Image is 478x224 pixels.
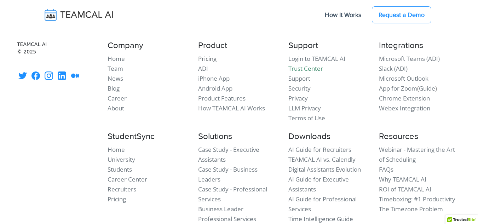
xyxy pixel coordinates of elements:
a: TEAMCAL AI vs. Calendly [288,155,356,163]
a: Microsoft Teams (ADI) [379,54,440,63]
a: AI Guide for Professional Services [288,195,357,213]
a: Pricing [198,54,217,63]
a: Support [288,74,310,82]
a: LLM Privacy [288,104,321,112]
a: Guide [419,84,435,92]
h4: StudentSync [108,132,190,142]
a: Chrome Extension [379,94,430,102]
h4: Downloads [288,132,370,142]
a: Home [108,54,125,63]
a: Career Center [108,175,147,183]
a: iPhone App [198,74,230,82]
a: How It Works [318,7,368,22]
a: Request a Demo [372,6,431,23]
a: Microsoft Outlook [379,74,428,82]
a: University [108,155,135,163]
a: Timeboxing: #1 Productivity [379,195,455,203]
a: Android App [198,84,232,92]
a: Privacy [288,94,308,102]
h4: Integrations [379,41,461,51]
a: Case Study - Professional Services [198,185,267,203]
a: Digital Assistants Evolution [288,165,361,173]
a: Security [288,84,311,92]
a: Terms of Use [288,114,325,122]
a: Home [108,145,125,154]
a: Webex Integration [379,104,430,112]
a: App for Zoom [379,84,417,92]
a: Blog [108,84,120,92]
a: ROI of TEAMCAL AI [379,185,431,193]
a: FAQs [379,165,393,173]
a: AI Guide for Recruiters [288,145,351,154]
a: About [108,104,124,112]
a: Professional Services [198,215,256,223]
a: News [108,74,123,82]
h4: Product [198,41,280,51]
a: Time Intelligence Guide [288,215,353,223]
a: The Timezone Problem [379,205,443,213]
a: Pricing [108,195,126,203]
a: AI Guide for Executive Assistants [288,175,349,193]
h4: Support [288,41,370,51]
a: Team [108,64,123,73]
a: Case Study - Business Leaders [198,165,258,183]
a: Case Study - Executive Assistants [198,145,259,163]
a: Business Leader [198,205,243,213]
a: Students [108,165,132,173]
a: ADI [198,64,208,73]
a: Trust Center [288,64,323,73]
a: Login to TEAMCAL AI [288,54,345,63]
a: Career [108,94,127,102]
a: Recruiters [108,185,136,193]
h4: Solutions [198,132,280,142]
a: Slack (ADI) [379,64,408,73]
h4: Resources [379,132,461,142]
a: Why TEAMCAL AI [379,175,426,183]
h4: Company [108,41,190,51]
a: Product Features [198,94,246,102]
small: TEAMCAL AI © 2025 [17,41,99,56]
a: Webinar - Mastering the Art of Scheduling [379,145,455,163]
li: ( ) [379,84,461,93]
a: How TEAMCAL AI Works [198,104,265,112]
